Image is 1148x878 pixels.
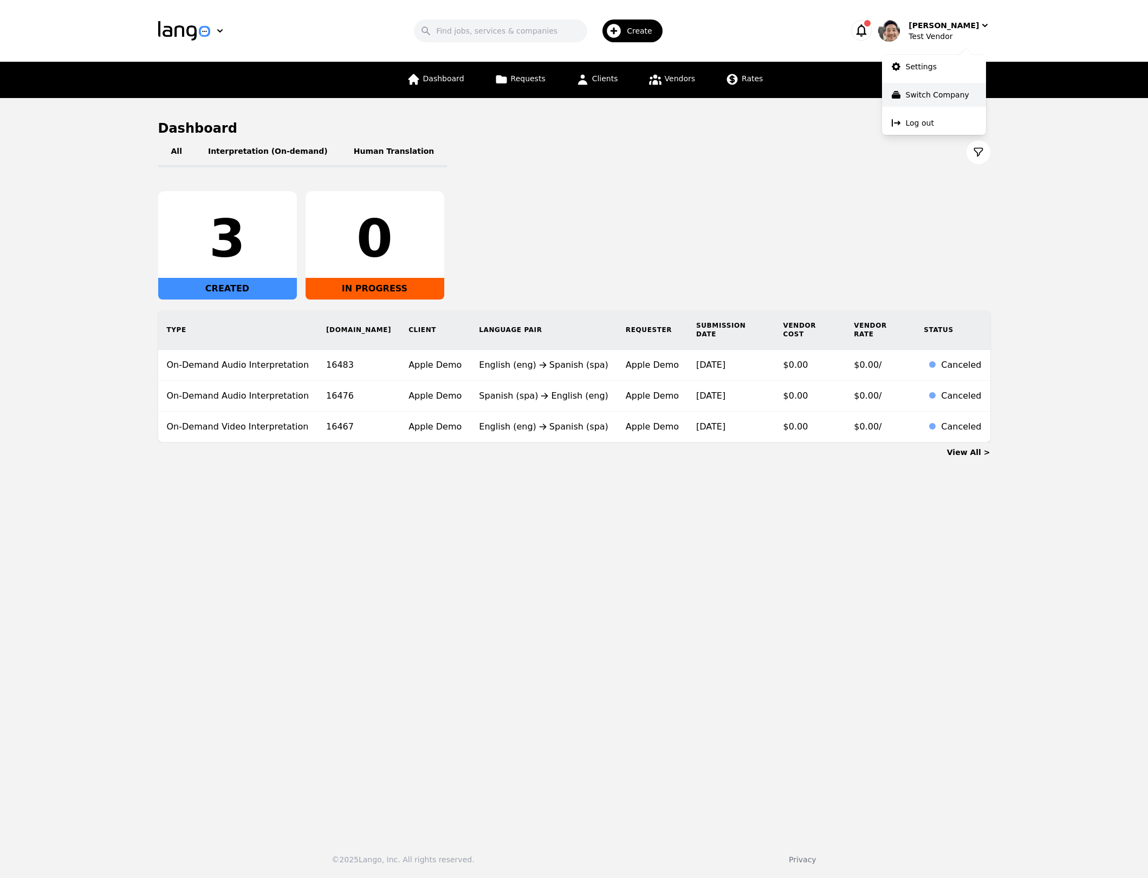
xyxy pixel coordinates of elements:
[642,62,702,98] a: Vendors
[696,360,725,370] time: [DATE]
[941,359,981,372] div: Canceled
[158,21,210,41] img: Logo
[878,20,990,42] button: User Profile[PERSON_NAME]Test Vendor
[906,61,937,72] p: Settings
[617,381,687,412] td: Apple Demo
[167,213,288,265] div: 3
[158,350,318,381] td: On-Demand Audio Interpretation
[400,62,471,98] a: Dashboard
[909,20,979,31] div: [PERSON_NAME]
[306,278,444,300] div: IN PROGRESS
[569,62,625,98] a: Clients
[627,25,660,36] span: Create
[909,31,990,42] div: Test Vendor
[158,120,990,137] h1: Dashboard
[158,278,297,300] div: CREATED
[775,310,846,350] th: Vendor Cost
[617,310,687,350] th: Requester
[511,74,546,83] span: Requests
[775,381,846,412] td: $0.00
[941,389,981,402] div: Canceled
[479,420,608,433] div: English (eng) Spanish (spa)
[317,381,400,412] td: 16476
[775,412,846,443] td: $0.00
[854,360,881,370] span: $0.00/
[488,62,552,98] a: Requests
[789,855,816,864] a: Privacy
[665,74,695,83] span: Vendors
[158,137,195,167] button: All
[719,62,769,98] a: Rates
[317,310,400,350] th: [DOMAIN_NAME]
[587,15,669,47] button: Create
[332,854,474,865] div: © 2025 Lango, Inc. All rights reserved.
[479,389,608,402] div: Spanish (spa) English (eng)
[341,137,447,167] button: Human Translation
[423,74,464,83] span: Dashboard
[479,359,608,372] div: English (eng) Spanish (spa)
[158,310,318,350] th: Type
[400,381,470,412] td: Apple Demo
[845,310,915,350] th: Vendor Rate
[158,381,318,412] td: On-Demand Audio Interpretation
[400,350,470,381] td: Apple Demo
[314,213,436,265] div: 0
[470,310,617,350] th: Language Pair
[742,74,763,83] span: Rates
[878,20,900,42] img: User Profile
[967,140,990,164] button: Filter
[317,412,400,443] td: 16467
[592,74,618,83] span: Clients
[617,350,687,381] td: Apple Demo
[854,421,881,432] span: $0.00/
[906,118,934,128] p: Log out
[400,310,470,350] th: Client
[854,391,881,401] span: $0.00/
[158,412,318,443] td: On-Demand Video Interpretation
[414,19,587,42] input: Find jobs, services & companies
[775,350,846,381] td: $0.00
[915,310,990,350] th: Status
[617,412,687,443] td: Apple Demo
[400,412,470,443] td: Apple Demo
[195,137,341,167] button: Interpretation (On-demand)
[906,89,969,100] p: Switch Company
[317,350,400,381] td: 16483
[696,391,725,401] time: [DATE]
[696,421,725,432] time: [DATE]
[941,420,981,433] div: Canceled
[687,310,775,350] th: Submission Date
[947,448,990,457] a: View All >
